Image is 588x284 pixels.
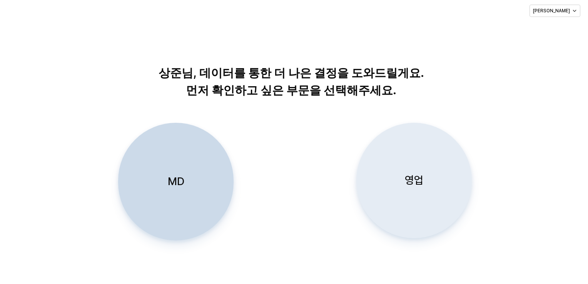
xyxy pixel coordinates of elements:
p: 영업 [405,173,423,187]
p: [PERSON_NAME] [533,8,570,14]
p: 상준님, 데이터를 통한 더 나은 결정을 도와드릴게요. 먼저 확인하고 싶은 부문을 선택해주세요. [95,64,488,99]
p: MD [167,174,184,189]
button: 영업 [356,123,472,238]
button: [PERSON_NAME] [530,5,580,17]
button: MD [118,123,233,241]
